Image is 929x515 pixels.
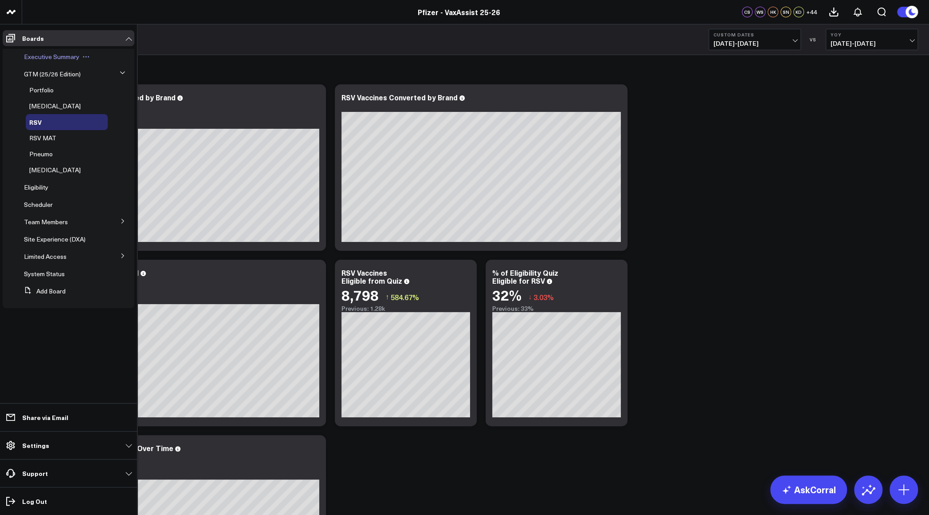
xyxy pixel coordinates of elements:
span: Team Members [24,218,68,226]
span: + 44 [806,9,817,15]
span: [DATE] - [DATE] [831,40,913,47]
button: Custom Dates[DATE]-[DATE] [709,29,801,50]
a: Team Members [24,218,68,226]
b: YoY [831,32,913,37]
span: Portfolio [29,86,54,94]
span: 3.03% [533,292,554,302]
a: Scheduler [24,201,53,208]
p: Settings [22,442,49,449]
span: ↑ [385,291,389,303]
b: Custom Dates [713,32,796,37]
div: Previous: 243 [40,472,319,479]
div: 8,798 [341,287,379,303]
div: Previous: 113 [40,297,319,304]
a: Pfizer - VaxAssist 25-26 [418,7,500,17]
div: % of Eligibility Quiz Eligible for RSV [492,268,558,285]
span: Eligibility [24,183,48,191]
a: RSV MAT [29,135,56,142]
div: HK [768,7,778,17]
p: Share via Email [22,414,68,421]
a: [MEDICAL_DATA] [29,166,81,174]
div: VS [805,37,821,42]
div: KD [793,7,804,17]
div: Previous: 33% [492,305,621,312]
div: CS [742,7,753,17]
div: SN [780,7,791,17]
a: Site Experience (DXA) [24,236,86,243]
a: Pneumo [29,151,53,158]
span: Pneumo [29,150,53,158]
span: Executive Summary [24,52,79,61]
a: Eligibility [24,184,48,191]
a: System Status [24,270,65,277]
a: Limited Access [24,253,67,260]
p: Log Out [22,498,47,505]
div: WS [755,7,765,17]
span: GTM (25/26 Edition) [24,70,81,78]
div: RSV Vaccines Eligible from Quiz [341,268,402,285]
a: Log Out [3,493,134,509]
a: GTM (25/26 Edition) [24,71,81,78]
div: 32% [492,287,521,303]
div: RSV Vaccines Converted by Brand [341,92,458,102]
a: [MEDICAL_DATA] [29,103,81,110]
span: Limited Access [24,252,67,261]
div: Previous: 1.28k [341,305,470,312]
span: ↓ [528,291,532,303]
span: Scheduler [24,200,53,209]
button: Add Board [20,283,66,299]
a: Portfolio [29,87,54,94]
span: System Status [24,269,65,278]
a: RSV [29,119,42,126]
a: AskCorral [770,475,847,504]
button: YoY[DATE]-[DATE] [826,29,918,50]
span: [DATE] - [DATE] [713,40,796,47]
p: Boards [22,35,44,42]
span: 584.67% [391,292,419,302]
span: Site Experience (DXA) [24,235,86,243]
a: Executive Summary [24,53,79,60]
p: Support [22,470,48,477]
button: +44 [806,7,817,17]
div: Previous: 253 [40,122,319,129]
span: [MEDICAL_DATA] [29,166,81,174]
